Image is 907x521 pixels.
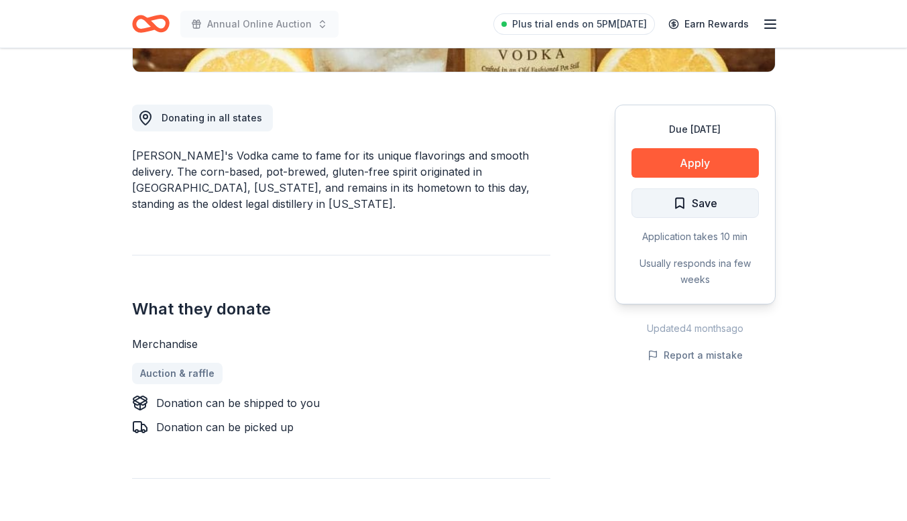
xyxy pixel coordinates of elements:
span: Plus trial ends on 5PM[DATE] [512,16,647,32]
a: Plus trial ends on 5PM[DATE] [493,13,655,35]
a: Home [132,8,170,40]
a: Auction & raffle [132,363,223,384]
button: Report a mistake [648,347,743,363]
div: [PERSON_NAME]'s Vodka came to fame for its unique flavorings and smooth delivery. The corn-based,... [132,148,550,212]
div: Application takes 10 min [631,229,759,245]
div: Donation can be picked up [156,419,294,435]
button: Save [631,188,759,218]
span: Annual Online Auction [207,16,312,32]
button: Apply [631,148,759,178]
h2: What they donate [132,298,550,320]
div: Due [DATE] [631,121,759,137]
span: Donating in all states [162,112,262,123]
span: Save [692,194,717,212]
div: Donation can be shipped to you [156,395,320,411]
div: Merchandise [132,336,550,352]
button: Annual Online Auction [180,11,339,38]
a: Earn Rewards [660,12,757,36]
div: Updated 4 months ago [615,321,776,337]
div: Usually responds in a few weeks [631,255,759,288]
